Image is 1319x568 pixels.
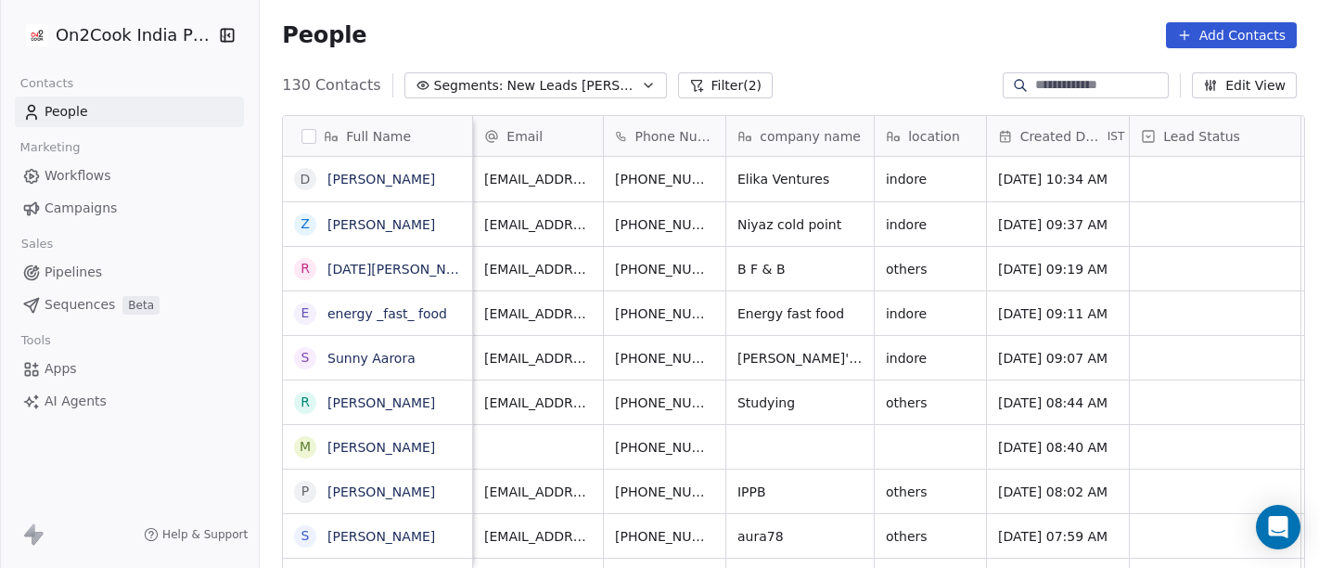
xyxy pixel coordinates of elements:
[908,127,960,146] span: location
[301,526,310,546] div: S
[737,215,863,234] span: Niyaz cold point
[615,394,714,412] span: [PHONE_NUMBER]
[15,161,244,191] a: Workflows
[45,166,111,186] span: Workflows
[327,529,435,544] a: [PERSON_NAME]
[484,215,592,234] span: [EMAIL_ADDRESS][DOMAIN_NAME]
[634,127,714,146] span: Phone Number
[301,482,309,501] div: P
[301,214,311,234] div: z
[886,304,975,323] span: indore
[875,116,986,156] div: location
[998,304,1118,323] span: [DATE] 09:11 AM
[327,172,435,187] a: [PERSON_NAME]
[737,527,863,546] span: aura78
[282,21,366,49] span: People
[604,116,725,156] div: Phone Number
[45,263,102,282] span: Pipelines
[162,527,248,542] span: Help & Support
[15,97,244,127] a: People
[484,260,592,278] span: [EMAIL_ADDRESS][DOMAIN_NAME]
[301,348,310,368] div: S
[346,127,411,146] span: Full Name
[886,349,975,368] span: indore
[615,170,714,188] span: [PHONE_NUMBER]
[45,359,77,379] span: Apps
[615,260,714,278] span: [PHONE_NUMBER]
[484,527,592,546] span: [EMAIL_ADDRESS][DOMAIN_NAME]
[998,438,1118,457] span: [DATE] 08:40 AM
[56,23,213,47] span: On2Cook India Pvt. Ltd.
[678,72,774,98] button: Filter(2)
[1256,505,1300,549] div: Open Intercom Messenger
[998,349,1118,368] span: [DATE] 09:07 AM
[301,393,310,412] div: R
[737,304,863,323] span: Energy fast food
[760,127,861,146] span: company name
[301,170,311,189] div: D
[737,170,863,188] span: Elika Ventures
[886,527,975,546] span: others
[22,19,205,51] button: On2Cook India Pvt. Ltd.
[327,262,480,277] a: [DATE][PERSON_NAME]
[327,306,447,321] a: energy _fast_ food
[45,102,88,122] span: People
[998,260,1118,278] span: [DATE] 09:19 AM
[998,527,1118,546] span: [DATE] 07:59 AM
[301,303,310,323] div: e
[484,394,592,412] span: [EMAIL_ADDRESS][DOMAIN_NAME]
[13,230,61,258] span: Sales
[26,24,48,46] img: on2cook%20logo-04%20copy.jpg
[45,199,117,218] span: Campaigns
[737,394,863,412] span: Studying
[998,215,1118,234] span: [DATE] 09:37 AM
[1166,22,1297,48] button: Add Contacts
[12,70,82,97] span: Contacts
[283,116,472,156] div: Full Name
[886,260,975,278] span: others
[737,260,863,278] span: B F & B
[15,257,244,288] a: Pipelines
[615,527,714,546] span: [PHONE_NUMBER]
[998,394,1118,412] span: [DATE] 08:44 AM
[886,483,975,501] span: others
[484,170,592,188] span: [EMAIL_ADDRESS][DOMAIN_NAME]
[615,349,714,368] span: [PHONE_NUMBER]
[122,296,160,315] span: Beta
[726,116,874,156] div: company name
[327,395,435,410] a: [PERSON_NAME]
[1108,129,1125,144] span: IST
[615,438,714,457] span: [PHONE_NUMBER]
[886,215,975,234] span: indore
[484,483,592,501] span: [EMAIL_ADDRESS][DOMAIN_NAME]
[737,483,863,501] span: IPPB
[13,327,58,355] span: Tools
[300,437,311,457] div: M
[15,193,244,224] a: Campaigns
[327,440,435,455] a: [PERSON_NAME]
[15,290,244,320] a: SequencesBeta
[615,304,714,323] span: [PHONE_NUMBER]
[12,134,88,161] span: Marketing
[434,76,504,96] span: Segments:
[282,74,380,97] span: 130 Contacts
[1130,116,1300,156] div: Lead Status
[473,116,603,156] div: Email
[737,349,863,368] span: [PERSON_NAME]'s Kitchen
[507,76,637,96] span: New Leads [PERSON_NAME]
[987,116,1129,156] div: Created DateIST
[15,354,244,384] a: Apps
[886,170,975,188] span: indore
[327,217,435,232] a: [PERSON_NAME]
[998,483,1118,501] span: [DATE] 08:02 AM
[327,351,416,366] a: Sunny Aarora
[45,295,115,315] span: Sequences
[45,392,107,411] span: AI Agents
[144,527,248,542] a: Help & Support
[15,386,244,417] a: AI Agents
[615,483,714,501] span: [PHONE_NUMBER]
[484,349,592,368] span: [EMAIL_ADDRESS][DOMAIN_NAME]
[327,484,435,499] a: [PERSON_NAME]
[506,127,543,146] span: Email
[1163,127,1240,146] span: Lead Status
